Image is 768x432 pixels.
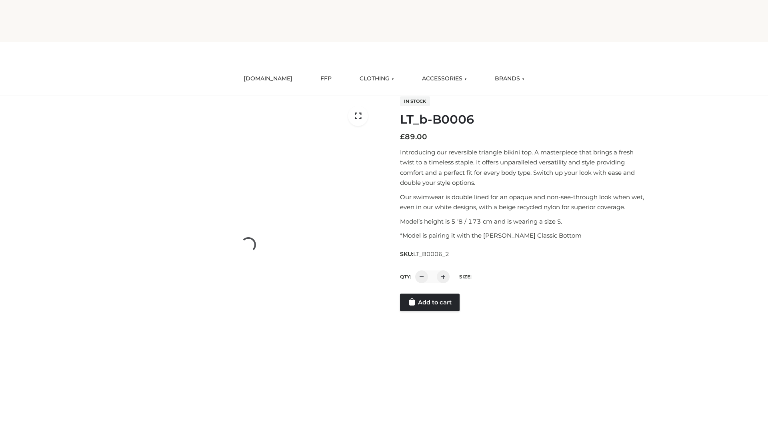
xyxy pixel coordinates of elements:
a: FFP [314,70,338,88]
span: SKU: [400,249,450,259]
p: Model’s height is 5 ‘8 / 173 cm and is wearing a size S. [400,216,649,227]
a: CLOTHING [354,70,400,88]
label: QTY: [400,274,411,280]
p: *Model is pairing it with the [PERSON_NAME] Classic Bottom [400,230,649,241]
p: Introducing our reversible triangle bikini top. A masterpiece that brings a fresh twist to a time... [400,147,649,188]
span: In stock [400,96,430,106]
h1: LT_b-B0006 [400,112,649,127]
bdi: 89.00 [400,132,427,141]
span: LT_B0006_2 [413,250,449,258]
span: £ [400,132,405,141]
label: Size: [459,274,472,280]
a: [DOMAIN_NAME] [238,70,298,88]
a: BRANDS [489,70,530,88]
p: Our swimwear is double lined for an opaque and non-see-through look when wet, even in our white d... [400,192,649,212]
a: Add to cart [400,294,460,311]
a: ACCESSORIES [416,70,473,88]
